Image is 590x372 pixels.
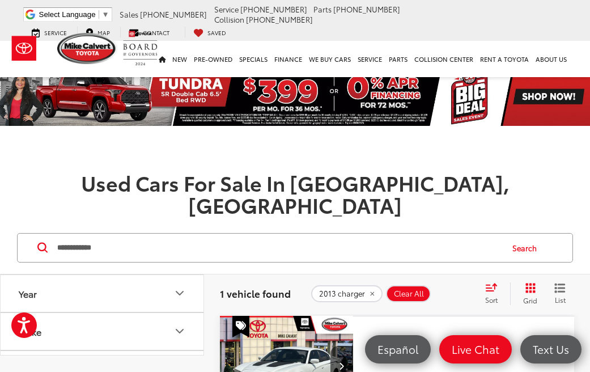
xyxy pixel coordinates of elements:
span: Service [44,28,67,37]
span: 2013 charger [319,289,365,298]
span: Live Chat [446,342,505,356]
a: Select Language​ [39,10,109,19]
a: Service [354,41,385,77]
div: Year [173,286,186,300]
input: Search by Make, Model, or Keyword [56,234,502,261]
button: List View [546,282,574,305]
span: Text Us [527,342,575,356]
a: Finance [271,41,305,77]
span: Map [97,28,110,37]
a: Collision Center [411,41,477,77]
a: Rent a Toyota [477,41,532,77]
span: ▼ [102,10,109,19]
span: Parts [313,4,332,14]
a: Service [23,27,75,37]
img: Toyota [3,30,45,67]
button: YearYear [1,275,205,312]
span: [PHONE_NUMBER] [246,14,313,24]
button: Grid View [510,282,546,305]
a: Español [365,335,431,363]
a: My Saved Vehicles [185,27,235,37]
a: New [169,41,190,77]
a: About Us [532,41,570,77]
img: Mike Calvert Toyota [57,33,117,64]
span: [PHONE_NUMBER] [140,9,207,19]
span: Sort [485,295,498,305]
button: MakeMake [1,313,205,350]
button: Select sort value [479,282,510,305]
span: Collision [214,14,244,24]
button: Clear All [386,285,431,302]
span: Contact [143,28,169,37]
button: Search [502,234,553,262]
span: Service [214,4,239,14]
span: Grid [523,295,537,305]
a: Pre-Owned [190,41,236,77]
a: Specials [236,41,271,77]
span: Español [372,342,424,356]
a: Text Us [520,335,581,363]
a: Contact [120,27,178,37]
a: Parts [385,41,411,77]
div: Make [19,326,41,337]
span: Special [232,316,249,337]
button: remove 2013%20charger [311,285,383,302]
span: 1 vehicle found [220,286,291,300]
span: Select Language [39,10,96,19]
span: Sales [120,9,138,19]
span: Saved [207,28,226,37]
a: Home [155,41,169,77]
span: List [554,295,566,305]
a: Live Chat [439,335,512,363]
span: Clear All [394,289,424,298]
a: Map [77,27,118,37]
div: Year [19,288,37,299]
span: [PHONE_NUMBER] [240,4,307,14]
a: WE BUY CARS [305,41,354,77]
div: Make [173,324,186,338]
span: [PHONE_NUMBER] [333,4,400,14]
